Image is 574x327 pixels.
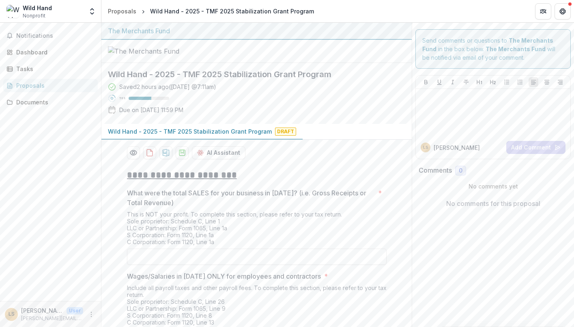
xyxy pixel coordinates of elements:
[555,3,571,19] button: Get Help
[275,128,296,136] span: Draft
[3,62,98,76] a: Tasks
[486,45,546,52] strong: The Merchants Fund
[9,312,15,317] div: Liz Sytsma
[506,141,565,154] button: Add Comment
[555,77,565,87] button: Align Right
[423,145,428,149] div: Liz Sytsma
[23,4,52,12] div: Wild Hand
[105,5,317,17] nav: breadcrumb
[434,143,480,152] p: [PERSON_NAME]
[108,69,392,79] h2: Wild Hand - 2025 - TMF 2025 Stabilization Grant Program
[461,77,471,87] button: Strike
[535,3,551,19] button: Partners
[119,95,125,101] p: 56 %
[127,188,375,208] p: What were the total SALES for your business in [DATE]? (i.e. Gross Receipts or Total Revenue)
[108,7,136,15] div: Proposals
[529,77,538,87] button: Align Left
[192,146,245,159] button: AI Assistant
[86,310,96,319] button: More
[419,182,568,191] p: No comments yet
[159,146,172,159] button: download-proposal
[16,98,91,106] div: Documents
[127,271,321,281] p: Wages/Salaries in [DATE] ONLY for employees and contractors
[23,12,45,19] span: Nonprofit
[105,5,140,17] a: Proposals
[67,307,83,314] p: User
[542,77,552,87] button: Align Center
[119,82,216,91] div: Saved 2 hours ago ( [DATE] @ 7:11am )
[6,5,19,18] img: Wild Hand
[3,45,98,59] a: Dashboard
[475,77,484,87] button: Heading 1
[3,95,98,109] a: Documents
[515,77,525,87] button: Ordered List
[86,3,98,19] button: Open entity switcher
[459,167,462,174] span: 0
[127,211,387,249] div: This is NOT your profit. To complete this section, please refer to your tax return. Sole propriet...
[488,77,498,87] button: Heading 2
[176,146,189,159] button: download-proposal
[21,315,83,322] p: [PERSON_NAME][EMAIL_ADDRESS][DOMAIN_NAME]
[16,81,91,90] div: Proposals
[448,77,458,87] button: Italicize
[143,146,156,159] button: download-proposal
[150,7,314,15] div: Wild Hand - 2025 - TMF 2025 Stabilization Grant Program
[502,77,512,87] button: Bullet List
[3,29,98,42] button: Notifications
[415,29,571,69] div: Send comments or questions to in the box below. will be notified via email of your comment.
[16,48,91,56] div: Dashboard
[421,77,431,87] button: Bold
[21,306,63,315] p: [PERSON_NAME]
[119,106,183,114] p: Due on [DATE] 11:59 PM
[3,79,98,92] a: Proposals
[434,77,444,87] button: Underline
[446,199,540,208] p: No comments for this proposal
[127,146,140,159] button: Preview 63852be9-6d51-4799-ad20-61428611e91c-0.pdf
[16,65,91,73] div: Tasks
[419,167,452,174] h2: Comments
[108,127,272,136] p: Wild Hand - 2025 - TMF 2025 Stabilization Grant Program
[108,46,189,56] img: The Merchants Fund
[108,26,405,36] div: The Merchants Fund
[16,32,95,39] span: Notifications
